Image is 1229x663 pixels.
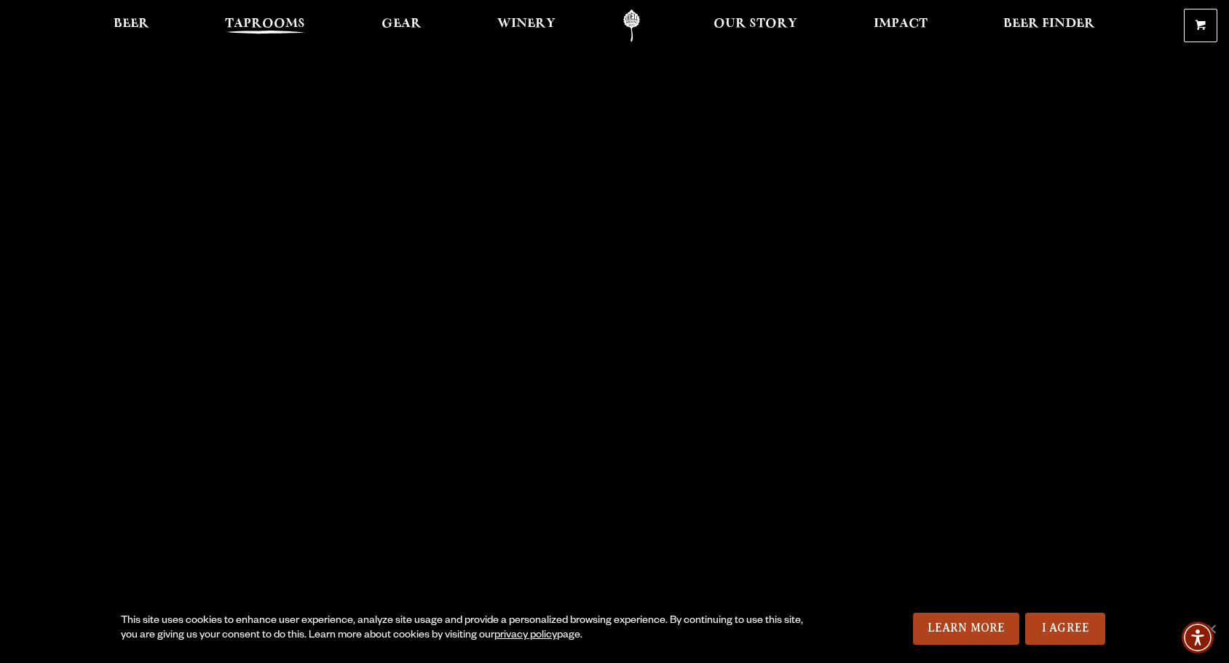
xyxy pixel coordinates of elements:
a: Beer [104,9,159,42]
a: privacy policy [494,630,557,642]
a: Gear [372,9,431,42]
span: Our Story [714,18,797,30]
a: Odell Home [604,9,659,42]
span: Beer [114,18,149,30]
span: Beer Finder [1003,18,1095,30]
a: Our Story [704,9,807,42]
span: Winery [497,18,556,30]
span: Impact [874,18,928,30]
span: Gear [382,18,422,30]
a: Impact [864,9,937,42]
a: Beer Finder [994,9,1104,42]
a: Learn More [913,613,1020,645]
a: I Agree [1025,613,1105,645]
div: This site uses cookies to enhance user experience, analyze site usage and provide a personalized ... [121,614,815,643]
div: Accessibility Menu [1182,621,1214,654]
span: Taprooms [225,18,305,30]
a: Winery [488,9,565,42]
a: Taprooms [216,9,315,42]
